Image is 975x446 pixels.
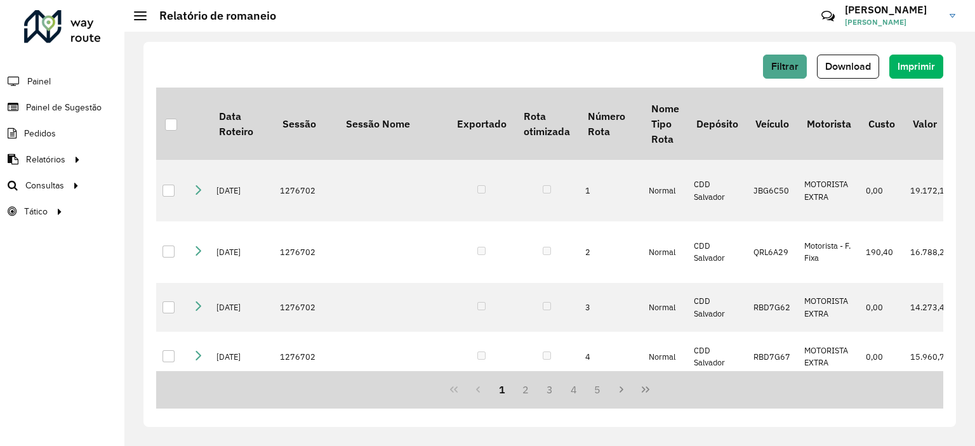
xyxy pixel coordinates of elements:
th: Exportado [448,88,515,160]
span: [PERSON_NAME] [845,16,940,28]
td: 1276702 [274,221,337,283]
span: Consultas [25,179,64,192]
td: 0,00 [859,283,903,332]
td: 0,00 [859,332,903,381]
td: Normal [642,160,687,221]
th: Sessão Nome [337,88,448,160]
td: 1276702 [274,332,337,381]
td: CDD Salvador [687,160,746,221]
span: Filtrar [771,61,799,72]
th: Sessão [274,88,337,160]
td: Normal [642,332,687,381]
td: Motorista - F. Fixa [798,221,859,283]
td: 1276702 [274,160,337,221]
td: MOTORISTA EXTRA [798,283,859,332]
td: 1 [579,160,642,221]
button: Filtrar [763,55,807,79]
a: Contato Rápido [814,3,842,30]
td: 3 [579,283,642,332]
td: 19.172,18 [904,160,957,221]
th: Veículo [747,88,798,160]
span: Download [825,61,871,72]
td: [DATE] [210,160,274,221]
button: 1 [490,377,514,402]
th: Data Roteiro [210,88,274,160]
td: [DATE] [210,332,274,381]
td: MOTORISTA EXTRA [798,332,859,381]
td: 4 [579,332,642,381]
td: RBD7G67 [747,332,798,381]
th: Número Rota [579,88,642,160]
button: Next Page [609,377,633,402]
button: Last Page [633,377,658,402]
td: 1276702 [274,283,337,332]
button: Imprimir [889,55,943,79]
td: [DATE] [210,283,274,332]
h3: [PERSON_NAME] [845,4,940,16]
span: Painel de Sugestão [26,101,102,114]
td: [DATE] [210,221,274,283]
span: Tático [24,205,48,218]
td: RBD7G62 [747,283,798,332]
td: CDD Salvador [687,283,746,332]
th: Nome Tipo Rota [642,88,687,160]
td: 15.960,74 [904,332,957,381]
td: MOTORISTA EXTRA [798,160,859,221]
td: CDD Salvador [687,221,746,283]
th: Depósito [687,88,746,160]
h2: Relatório de romaneio [147,9,276,23]
td: 2 [579,221,642,283]
td: 0,00 [859,160,903,221]
td: 190,40 [859,221,903,283]
span: Imprimir [898,61,935,72]
button: 2 [514,377,538,402]
th: Valor [904,88,957,160]
td: JBG6C50 [747,160,798,221]
td: 16.788,29 [904,221,957,283]
th: Motorista [798,88,859,160]
button: 3 [538,377,562,402]
td: CDD Salvador [687,332,746,381]
th: Rota otimizada [515,88,578,160]
td: Normal [642,221,687,283]
td: 14.273,43 [904,283,957,332]
span: Pedidos [24,127,56,140]
button: Download [817,55,879,79]
th: Custo [859,88,903,160]
td: QRL6A29 [747,221,798,283]
span: Relatórios [26,153,65,166]
span: Painel [27,75,51,88]
button: 5 [586,377,610,402]
button: 4 [562,377,586,402]
td: Normal [642,283,687,332]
